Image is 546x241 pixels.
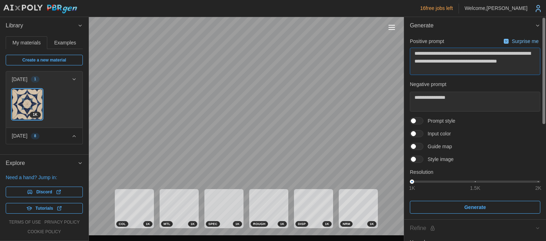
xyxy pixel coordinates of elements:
p: Need a hand? Jump in: [6,174,83,181]
button: Toggle viewport controls [387,22,397,32]
span: Create a new material [22,55,66,65]
span: 1 K [146,221,150,226]
p: [DATE] [12,76,27,83]
span: Guide map [423,143,452,150]
p: Surprise me [512,38,540,45]
span: ROUGH [253,221,266,226]
p: 16 free jobs left [420,5,453,12]
a: upuG3aVRmB32fioJcWWh1K [12,89,43,120]
span: Explore [6,155,77,172]
span: 1 K [325,221,329,226]
span: Prompt style [423,117,455,124]
button: Surprise me [502,36,540,46]
p: Negative prompt [410,81,540,88]
button: Refine [404,220,546,237]
p: Welcome, [PERSON_NAME] [465,5,528,12]
span: SPEC [208,221,218,226]
span: Examples [54,40,76,45]
div: [DATE]1 [6,87,82,128]
a: terms of use [9,219,41,225]
span: Tutorials [36,203,53,213]
span: My materials [12,40,41,45]
span: COL [119,221,126,226]
div: Generate [404,34,546,219]
a: privacy policy [44,219,80,225]
span: 1 K [191,221,195,226]
a: Tutorials [6,203,83,214]
p: Positive prompt [410,38,444,45]
span: 1 K [235,221,240,226]
button: Generate [410,201,540,214]
span: 1 K [280,221,284,226]
button: [DATE]1 [6,71,82,87]
span: MTL [164,221,170,226]
button: Generate [404,17,546,34]
span: 1 [34,76,36,82]
span: Input color [423,130,451,137]
a: Discord [6,187,83,197]
span: 1 K [370,221,374,226]
img: AIxPoly PBRgen [3,4,77,14]
span: Discord [36,187,52,197]
span: Generate [464,201,486,213]
span: 8 [34,133,36,139]
span: 1 K [33,112,37,118]
a: cookie policy [27,229,61,235]
span: NRM [343,221,350,226]
span: Generate [410,17,535,34]
div: Refine [410,224,535,233]
span: Library [6,17,77,34]
span: DISP [298,221,306,226]
p: Resolution [410,168,540,176]
span: Style image [423,156,454,163]
img: upuG3aVRmB32fioJcWWh [12,89,42,119]
button: [DATE]8 [6,128,82,144]
a: Create a new material [6,55,83,65]
p: [DATE] [12,132,27,139]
